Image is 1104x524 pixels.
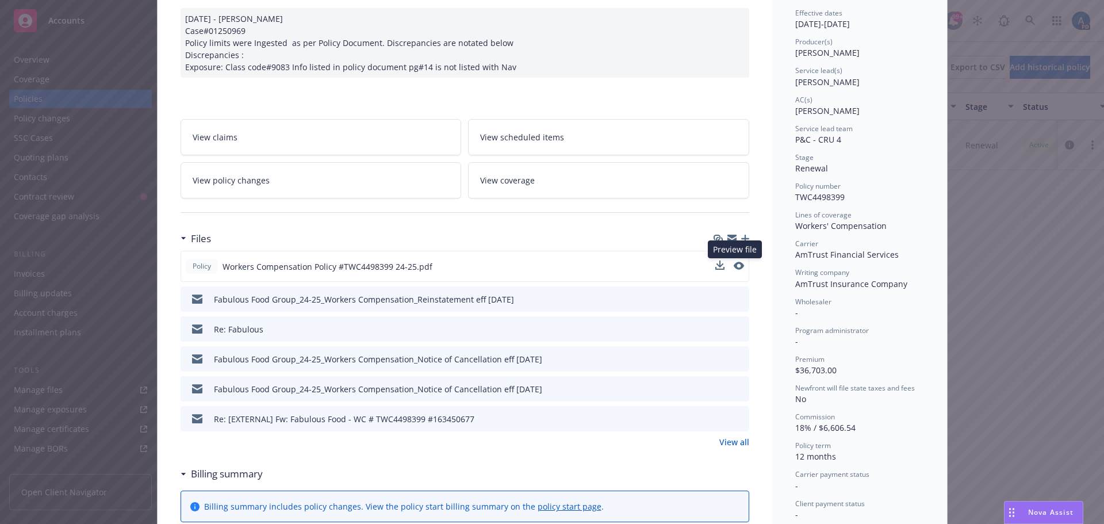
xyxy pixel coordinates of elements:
button: preview file [734,262,744,270]
span: Premium [795,354,825,364]
span: View claims [193,131,237,143]
span: Nova Assist [1028,507,1074,517]
h3: Files [191,231,211,246]
span: Service lead team [795,124,853,133]
button: Nova Assist [1004,501,1083,524]
button: download file [716,353,725,365]
div: Files [181,231,211,246]
span: Policy [190,261,213,271]
span: Lines of coverage [795,210,852,220]
span: AmTrust Insurance Company [795,278,907,289]
button: preview file [734,353,745,365]
span: Renewal [795,163,828,174]
div: Billing summary [181,466,263,481]
button: preview file [734,261,744,273]
button: download file [716,293,725,305]
span: TWC4498399 [795,192,845,202]
div: [DATE] - [PERSON_NAME] Case#01250969 Policy limits were Ingested as per Policy Document. Discrepa... [181,8,749,78]
button: download file [716,323,725,335]
a: View all [719,436,749,448]
span: Writing company [795,267,849,277]
span: [PERSON_NAME] [795,105,860,116]
span: - [795,307,798,318]
span: Wholesaler [795,297,831,307]
span: Carrier [795,239,818,248]
button: preview file [734,323,745,335]
a: policy start page [538,501,601,512]
span: Stage [795,152,814,162]
div: Re: [EXTERNAL] Fw: Fabulous Food - WC # TWC4498399 #163450677 [214,413,474,425]
span: Client payment status [795,499,865,508]
span: [PERSON_NAME] [795,47,860,58]
h3: Billing summary [191,466,263,481]
span: Effective dates [795,8,842,18]
span: Newfront will file state taxes and fees [795,383,915,393]
span: Workers Compensation Policy #TWC4498399 24-25.pdf [223,261,432,273]
span: AmTrust Financial Services [795,249,899,260]
button: download file [716,413,725,425]
span: View coverage [480,174,535,186]
span: [PERSON_NAME] [795,77,860,87]
span: Program administrator [795,326,869,335]
span: No [795,393,806,404]
a: View policy changes [181,162,462,198]
span: Workers' Compensation [795,220,887,231]
div: Fabulous Food Group_24-25_Workers Compensation_Notice of Cancellation eff [DATE] [214,383,542,395]
span: - [795,336,798,347]
span: - [795,480,798,491]
span: Policy number [795,181,841,191]
span: 18% / $6,606.54 [795,422,856,433]
span: P&C - CRU 4 [795,134,841,145]
a: View coverage [468,162,749,198]
span: View scheduled items [480,131,564,143]
span: AC(s) [795,95,812,105]
button: download file [715,261,724,270]
div: Preview file [708,240,762,258]
a: View claims [181,119,462,155]
span: $36,703.00 [795,365,837,376]
span: Carrier payment status [795,469,869,479]
span: Producer(s) [795,37,833,47]
a: View scheduled items [468,119,749,155]
button: download file [716,383,725,395]
button: preview file [734,383,745,395]
div: Fabulous Food Group_24-25_Workers Compensation_Notice of Cancellation eff [DATE] [214,353,542,365]
div: Fabulous Food Group_24-25_Workers Compensation_Reinstatement eff [DATE] [214,293,514,305]
div: [DATE] - [DATE] [795,8,924,30]
button: preview file [734,413,745,425]
span: Policy term [795,441,831,450]
span: View policy changes [193,174,270,186]
div: Drag to move [1005,502,1019,523]
span: 12 months [795,451,836,462]
button: download file [715,261,724,273]
div: Re: Fabulous [214,323,263,335]
span: - [795,509,798,520]
button: preview file [734,293,745,305]
div: Billing summary includes policy changes. View the policy start billing summary on the . [204,500,604,512]
span: Commission [795,412,835,422]
span: Service lead(s) [795,66,842,75]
